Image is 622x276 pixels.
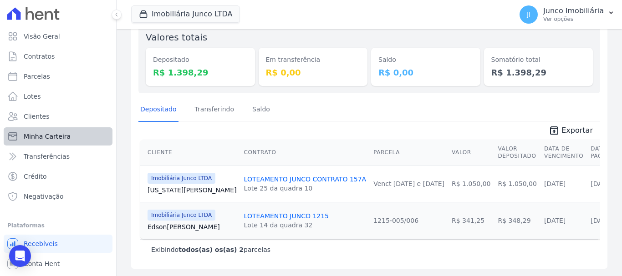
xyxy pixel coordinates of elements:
[448,140,494,166] th: Valor
[4,87,112,105] a: Lotes
[370,140,448,166] th: Parcela
[4,67,112,85] a: Parcelas
[24,152,70,161] span: Transferências
[244,221,329,230] div: Lote 14 da quadra 32
[148,210,215,221] span: Imobiliária Junco LTDA
[7,220,109,231] div: Plataformas
[378,55,473,65] dt: Saldo
[4,127,112,146] a: Minha Carteira
[4,167,112,186] a: Crédito
[178,246,244,253] b: todos(as) os(as) 2
[266,66,361,79] dd: R$ 0,00
[131,5,240,23] button: Imobiliária Junco LTDA
[378,66,473,79] dd: R$ 0,00
[4,47,112,65] a: Contratos
[244,212,329,220] a: LOTEAMENTO JUNCO 1215
[240,140,370,166] th: Contrato
[4,107,112,125] a: Clientes
[148,186,237,195] a: [US_STATE][PERSON_NAME]
[148,173,215,184] span: Imobiliária Junco LTDA
[24,32,60,41] span: Visão Geral
[153,66,248,79] dd: R$ 1.398,29
[512,2,622,27] button: JI Junco Imobiliária Ver opções
[24,132,71,141] span: Minha Carteira
[244,184,367,193] div: Lote 25 da quadra 10
[494,165,540,202] td: R$ 1.050,00
[151,245,270,254] p: Exibindo parcelas
[4,147,112,166] a: Transferências
[24,259,60,268] span: Conta Hent
[491,55,586,65] dt: Somatório total
[544,217,566,224] a: [DATE]
[153,55,248,65] dt: Depositado
[494,140,540,166] th: Valor Depositado
[266,55,361,65] dt: Em transferência
[543,6,604,15] p: Junco Imobiliária
[491,66,586,79] dd: R$ 1.398,29
[244,176,367,183] a: LOTEAMENTO JUNCO CONTRATO 157A
[9,245,31,267] div: Open Intercom Messenger
[24,192,64,201] span: Negativação
[549,125,560,136] i: unarchive
[373,180,444,187] a: Venct [DATE] e [DATE]
[193,98,236,122] a: Transferindo
[541,125,600,138] a: unarchive Exportar
[591,180,612,187] a: [DATE]
[24,172,47,181] span: Crédito
[4,255,112,273] a: Conta Hent
[527,11,530,18] span: JI
[540,140,587,166] th: Data de Vencimento
[544,180,566,187] a: [DATE]
[448,202,494,239] td: R$ 341,25
[4,27,112,45] a: Visão Geral
[24,112,49,121] span: Clientes
[24,239,58,248] span: Recebíveis
[4,187,112,206] a: Negativação
[494,202,540,239] td: R$ 348,29
[591,217,612,224] a: [DATE]
[250,98,272,122] a: Saldo
[543,15,604,23] p: Ver opções
[24,52,55,61] span: Contratos
[138,98,178,122] a: Depositado
[4,235,112,253] a: Recebíveis
[146,32,207,43] label: Valores totais
[140,140,240,166] th: Cliente
[373,217,418,224] a: 1215-005/006
[148,222,237,231] a: Edson[PERSON_NAME]
[24,92,41,101] span: Lotes
[448,165,494,202] td: R$ 1.050,00
[561,125,593,136] span: Exportar
[24,72,50,81] span: Parcelas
